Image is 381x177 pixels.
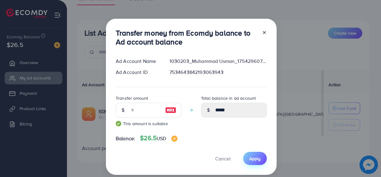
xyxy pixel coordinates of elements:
div: 1030203_Muhammad Usman_1754296073204 [165,58,272,65]
h3: Transfer money from Ecomdy balance to Ad account balance [116,29,257,46]
button: Cancel [208,152,238,165]
label: Transfer amount [116,95,148,101]
div: Ad Account ID [111,69,165,76]
span: Cancel [215,155,231,162]
div: Ad Account Name [111,58,165,65]
img: guide [116,121,121,126]
span: Apply [249,156,261,162]
img: image [165,106,176,114]
div: 7534643842193063943 [165,69,272,76]
small: This amount is suitable [116,121,181,127]
span: USD [157,135,166,142]
h4: $26.5 [140,134,177,142]
img: image [171,136,177,142]
button: Apply [243,152,267,165]
label: Total balance in ad account [201,95,256,101]
span: Balance: [116,135,135,142]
